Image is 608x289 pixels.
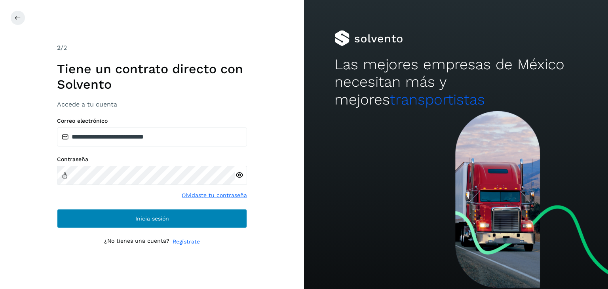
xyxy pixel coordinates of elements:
span: transportistas [390,91,485,108]
button: Inicia sesión [57,209,247,228]
div: /2 [57,43,247,53]
h3: Accede a tu cuenta [57,101,247,108]
a: Olvidaste tu contraseña [182,191,247,200]
a: Regístrate [173,238,200,246]
h2: Las mejores empresas de México necesitan más y mejores [334,56,578,108]
span: Inicia sesión [135,216,169,221]
h1: Tiene un contrato directo con Solvento [57,61,247,92]
label: Contraseña [57,156,247,163]
p: ¿No tienes una cuenta? [104,238,169,246]
label: Correo electrónico [57,118,247,124]
span: 2 [57,44,61,51]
